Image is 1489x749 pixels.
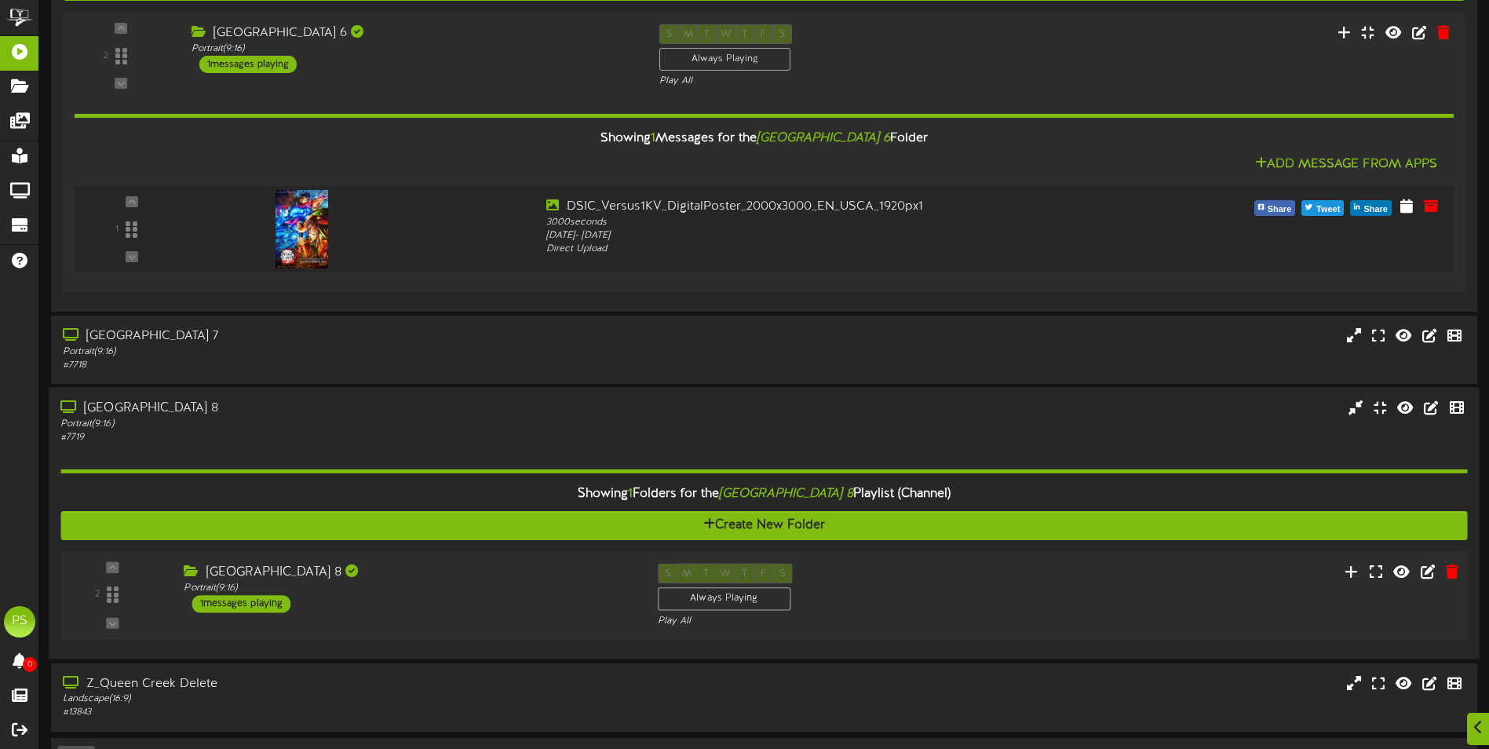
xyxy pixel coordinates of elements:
[192,595,291,612] div: 1 messages playing
[60,431,633,444] div: # 7719
[546,198,1097,216] div: DSIC_Versus1KV_DigitalPoster_2000x3000_EN_USCA_1920px1
[49,477,1479,511] div: Showing Folders for the Playlist (Channel)
[1350,200,1392,216] button: Share
[546,216,1097,229] div: 3000 seconds
[757,131,890,145] i: [GEOGRAPHIC_DATA] 6
[199,56,297,73] div: 1 messages playing
[276,190,328,269] img: 5394d2d5-68c0-4449-bf5b-a2725e8dbce1.png
[192,42,636,56] div: Portrait ( 9:16 )
[4,606,35,638] div: PS
[63,359,633,372] div: # 7718
[63,345,633,359] div: Portrait ( 9:16 )
[63,122,1465,155] div: Showing Messages for the Folder
[63,692,633,706] div: Landscape ( 16:9 )
[184,564,633,582] div: [GEOGRAPHIC_DATA] 8
[1250,155,1442,174] button: Add Message From Apps
[651,131,655,145] span: 1
[546,229,1097,243] div: [DATE] - [DATE]
[1301,200,1344,216] button: Tweet
[192,24,636,42] div: [GEOGRAPHIC_DATA] 6
[658,587,790,611] div: Always Playing
[659,75,987,88] div: Play All
[60,418,633,431] div: Portrait ( 9:16 )
[658,615,989,628] div: Play All
[60,511,1467,540] button: Create New Folder
[1265,201,1295,218] span: Share
[63,675,633,693] div: Z_Queen Creek Delete
[628,487,633,501] span: 1
[23,657,37,672] span: 0
[1360,201,1391,218] span: Share
[1254,200,1296,216] button: Share
[60,400,633,418] div: [GEOGRAPHIC_DATA] 8
[546,243,1097,256] div: Direct Upload
[63,706,633,719] div: # 13843
[63,327,633,345] div: [GEOGRAPHIC_DATA] 7
[659,48,790,71] div: Always Playing
[184,582,633,595] div: Portrait ( 9:16 )
[719,487,853,501] i: [GEOGRAPHIC_DATA] 8
[1313,201,1343,218] span: Tweet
